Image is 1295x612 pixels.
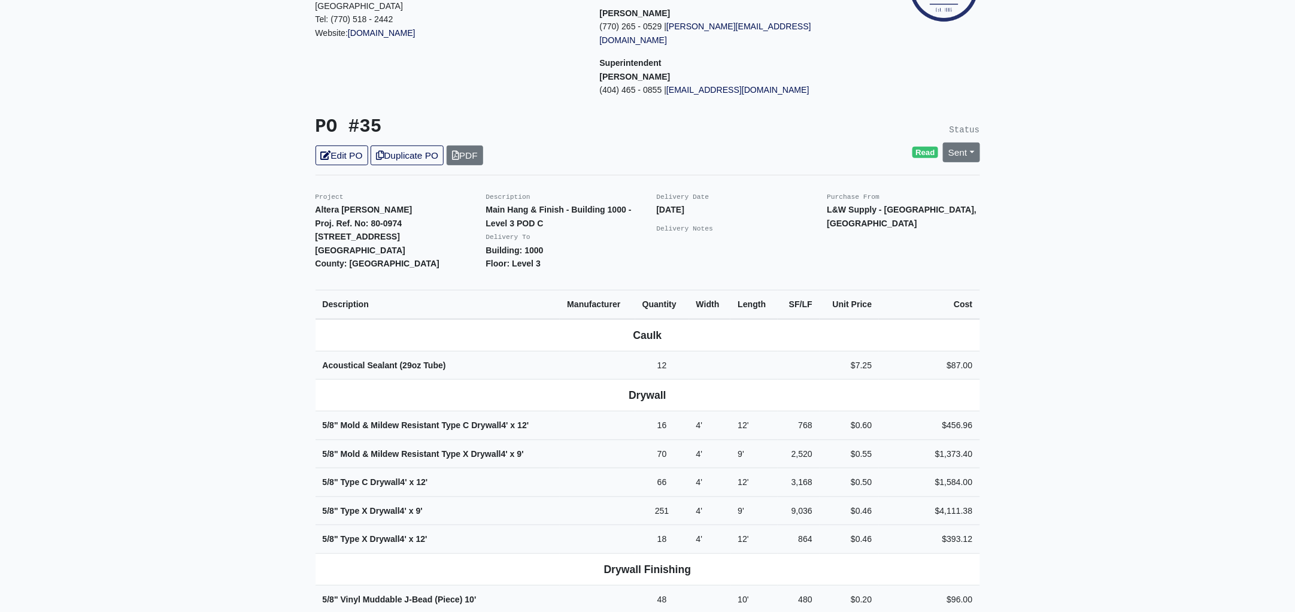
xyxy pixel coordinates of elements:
a: PDF [447,146,483,165]
strong: Main Hang & Finish - Building 1000 - Level 3 POD C [486,205,632,228]
a: [DOMAIN_NAME] [348,28,416,38]
small: Delivery To [486,234,530,241]
th: Description [316,290,560,319]
span: Superintendent [600,58,662,68]
td: 3,168 [778,468,820,497]
a: Sent [943,143,980,162]
small: Description [486,193,530,201]
b: Drywall Finishing [604,563,692,575]
span: 4' [696,506,703,516]
td: 2,520 [778,440,820,468]
td: 9,036 [778,496,820,525]
td: 66 [635,468,689,497]
td: $4,111.38 [879,496,979,525]
p: (770) 265 - 0529 | [600,20,866,47]
span: 4' [502,420,508,430]
td: $0.55 [820,440,879,468]
th: Manufacturer [560,290,635,319]
p: Tel: (770) 518 - 2442 [316,13,582,26]
td: $87.00 [879,351,979,380]
span: 12' [738,477,748,487]
span: x [511,420,515,430]
span: x [410,477,414,487]
strong: Proj. Ref. No: 80-0974 [316,219,402,228]
td: 864 [778,525,820,554]
th: Unit Price [820,290,879,319]
strong: [PERSON_NAME] [600,8,671,18]
small: Delivery Notes [657,225,714,232]
span: x [510,449,515,459]
a: [PERSON_NAME][EMAIL_ADDRESS][DOMAIN_NAME] [600,22,811,45]
span: 4' [400,534,407,544]
p: (404) 465 - 0855 | [600,83,866,97]
small: Project [316,193,344,201]
strong: 5/8" Type X Drywall [323,506,423,516]
span: 9' [738,506,744,516]
td: 18 [635,525,689,554]
td: $7.25 [820,351,879,380]
th: Cost [879,290,979,319]
span: Read [912,147,938,159]
td: $0.46 [820,496,879,525]
span: 10' [738,595,748,604]
td: 70 [635,440,689,468]
a: Edit PO [316,146,368,165]
span: 4' [696,477,703,487]
td: $393.12 [879,525,979,554]
td: $0.60 [820,411,879,440]
a: Duplicate PO [371,146,444,165]
strong: [PERSON_NAME] [600,72,671,81]
strong: Building: 1000 [486,246,544,255]
th: Length [730,290,778,319]
strong: Altera [PERSON_NAME] [316,205,413,214]
strong: 5/8" Mold & Mildew Resistant Type X Drywall [323,449,524,459]
small: Purchase From [827,193,880,201]
small: Status [950,125,980,135]
small: Delivery Date [657,193,709,201]
strong: 5/8" Vinyl Muddable J-Bead (Piece) [323,595,477,604]
td: 12 [635,351,689,380]
td: $456.96 [879,411,979,440]
p: L&W Supply - [GEOGRAPHIC_DATA], [GEOGRAPHIC_DATA] [827,203,980,230]
span: x [409,534,414,544]
strong: [GEOGRAPHIC_DATA] [316,246,405,255]
h3: PO #35 [316,116,639,138]
th: Quantity [635,290,689,319]
span: 12' [738,534,748,544]
span: x [409,506,414,516]
span: 4' [696,449,703,459]
strong: [DATE] [657,205,685,214]
td: $0.46 [820,525,879,554]
td: $1,584.00 [879,468,979,497]
span: 12' [738,420,748,430]
span: 12' [416,534,427,544]
strong: Acoustical Sealant (29oz Tube) [323,360,446,370]
td: 768 [778,411,820,440]
span: 4' [401,477,407,487]
strong: 5/8" Mold & Mildew Resistant Type C Drywall [323,420,529,430]
span: 4' [696,534,703,544]
span: 9' [416,506,423,516]
span: 9' [738,449,744,459]
strong: County: [GEOGRAPHIC_DATA] [316,259,440,268]
strong: 5/8" Type X Drywall [323,534,427,544]
strong: Floor: Level 3 [486,259,541,268]
td: $1,373.40 [879,440,979,468]
span: 4' [696,420,703,430]
span: 10' [465,595,477,604]
strong: 5/8" Type C Drywall [323,477,428,487]
td: $0.50 [820,468,879,497]
strong: [STREET_ADDRESS] [316,232,401,241]
b: Drywall [629,389,666,401]
b: Caulk [633,329,662,341]
td: 251 [635,496,689,525]
span: 12' [416,477,427,487]
td: 16 [635,411,689,440]
a: [EMAIL_ADDRESS][DOMAIN_NAME] [666,85,809,95]
span: 9' [517,449,524,459]
span: 4' [400,506,407,516]
span: 12' [517,420,529,430]
th: SF/LF [778,290,820,319]
span: 4' [501,449,508,459]
th: Width [689,290,731,319]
